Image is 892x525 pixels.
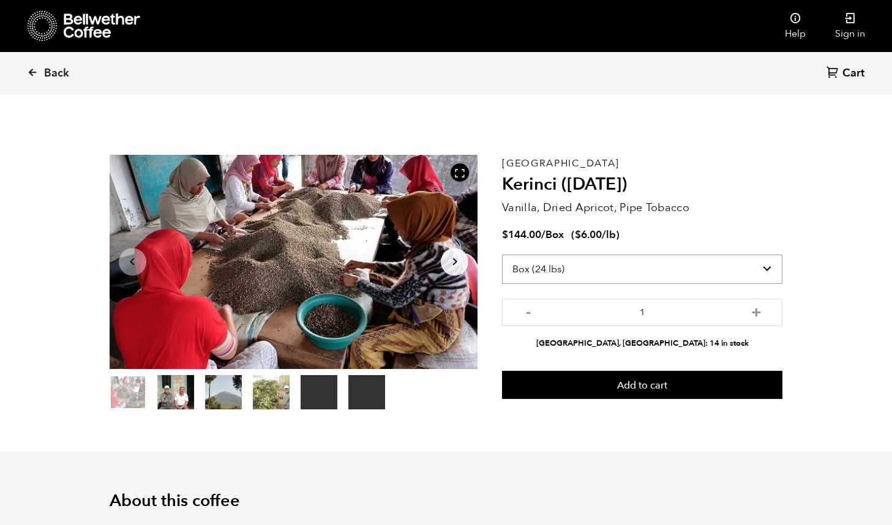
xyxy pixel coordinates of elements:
h2: About this coffee [110,491,783,511]
button: Add to cart [502,371,782,399]
span: / [541,228,545,242]
span: Box [545,228,564,242]
h2: Kerinci ([DATE]) [502,174,782,195]
bdi: 6.00 [575,228,602,242]
span: $ [575,228,581,242]
span: $ [502,228,508,242]
li: [GEOGRAPHIC_DATA], [GEOGRAPHIC_DATA]: 14 in stock [502,338,782,349]
video: Your browser does not support the video tag. [348,375,385,409]
button: - [520,305,536,317]
bdi: 144.00 [502,228,541,242]
button: + [749,305,764,317]
video: Your browser does not support the video tag. [301,375,337,409]
span: Back [44,66,69,81]
a: Cart [826,65,868,82]
span: ( ) [571,228,620,242]
p: Vanilla, Dried Apricot, Pipe Tobacco [502,199,782,216]
span: /lb [602,228,616,242]
span: Cart [842,66,864,81]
